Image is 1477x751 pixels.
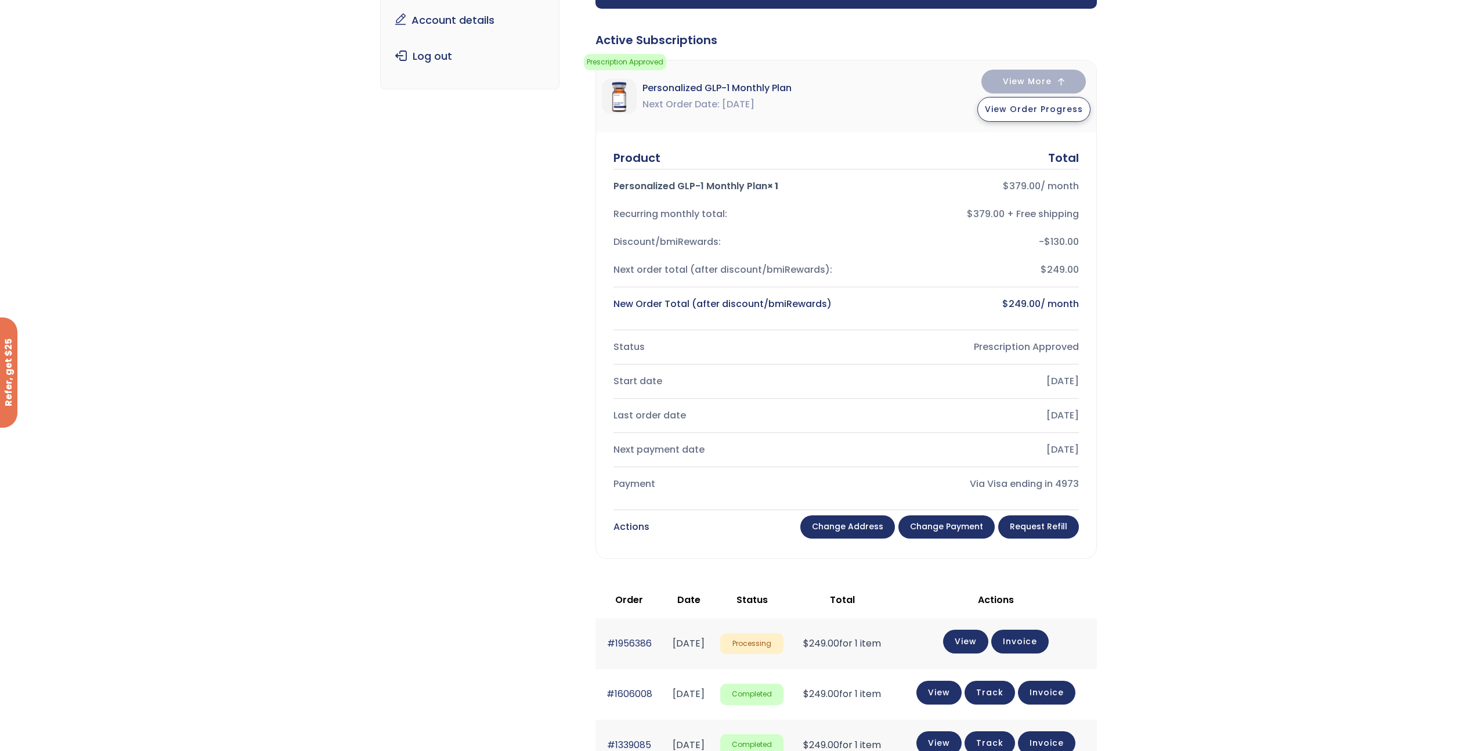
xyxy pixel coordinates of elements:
span: 249.00 [803,637,839,650]
div: Product [613,150,660,166]
div: Discount/bmiRewards: [613,234,837,250]
div: Status [613,339,837,355]
span: Total [830,593,855,606]
div: $249.00 [855,262,1079,278]
button: View More [981,70,1086,93]
span: 249.00 [803,687,839,701]
img: Personalized GLP-1 Monthly Plan [602,79,637,114]
a: Change address [800,515,895,539]
span: Actions [978,593,1014,606]
span: $ [1044,235,1050,248]
div: Last order date [613,407,837,424]
a: #1606008 [606,687,652,701]
span: [DATE] [722,96,754,113]
time: [DATE] [673,687,705,701]
div: Personalized GLP-1 Monthly Plan [613,178,837,194]
span: $ [803,687,809,701]
td: for 1 item [789,669,895,720]
button: View Order Progress [977,97,1090,122]
time: [DATE] [673,637,705,650]
div: Via Visa ending in 4973 [855,476,1079,492]
span: View More [1003,78,1052,85]
bdi: 249.00 [1002,297,1041,310]
span: Next Order Date [642,96,720,113]
span: Order [615,593,643,606]
span: Completed [720,684,783,705]
div: - [855,234,1079,250]
span: View Order Progress [985,103,1083,115]
span: Personalized GLP-1 Monthly Plan [642,80,792,96]
a: Track [965,681,1015,705]
a: Invoice [991,630,1049,653]
td: for 1 item [789,618,895,669]
span: $ [1002,297,1009,310]
a: Log out [389,44,550,68]
span: 130.00 [1044,235,1079,248]
div: [DATE] [855,373,1079,389]
a: Change payment [898,515,995,539]
a: View [916,681,962,705]
div: Total [1048,150,1079,166]
div: / month [855,178,1079,194]
a: Request Refill [998,515,1079,539]
div: $379.00 + Free shipping [855,206,1079,222]
div: Prescription Approved [855,339,1079,355]
div: Recurring monthly total: [613,206,837,222]
strong: × 1 [767,179,778,193]
span: $ [1003,179,1009,193]
div: Start date [613,373,837,389]
div: Payment [613,476,837,492]
span: $ [803,637,809,650]
a: #1956386 [607,637,652,650]
div: New Order Total (after discount/bmiRewards) [613,296,837,312]
bdi: 379.00 [1003,179,1041,193]
span: Processing [720,633,783,655]
div: [DATE] [855,407,1079,424]
a: Account details [389,8,550,33]
a: Invoice [1018,681,1075,705]
div: Next payment date [613,442,837,458]
span: Prescription Approved [584,54,666,70]
span: Date [677,593,700,606]
div: Next order total (after discount/bmiRewards): [613,262,837,278]
div: / month [855,296,1079,312]
a: View [943,630,988,653]
div: Active Subscriptions [595,32,1097,48]
div: Actions [613,519,649,535]
div: [DATE] [855,442,1079,458]
span: Status [736,593,768,606]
